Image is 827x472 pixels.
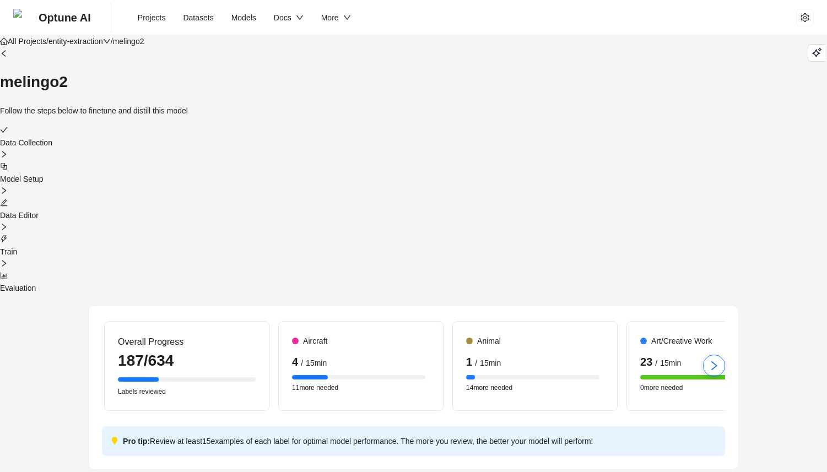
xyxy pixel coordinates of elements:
[13,9,31,26] img: Optune
[640,383,778,393] span: 0 more needed
[118,337,183,346] span: Overall Progress
[123,437,593,446] span: Review at least 15 examples of each label for optimal model performance. The more you review, the...
[292,354,430,371] div: 15 min
[113,37,144,46] span: melingo2
[640,354,778,371] div: 15 min
[123,437,150,446] strong: Pro tip:
[303,335,327,347] div: Aircraft
[103,37,111,45] span: down
[801,13,809,22] span: setting
[118,349,256,373] div: 187 / 634
[466,354,604,371] div: 15 min
[231,13,256,22] span: Models
[111,37,113,46] span: /
[466,383,604,393] span: 14 more needed
[183,13,213,22] span: Datasets
[111,437,118,444] span: bulb
[301,359,303,367] span: /
[475,359,477,367] span: /
[640,356,652,368] strong: 23
[48,37,111,46] span: entity-extraction
[292,383,430,393] span: 11 more needed
[46,37,48,46] span: /
[651,335,712,347] div: Art/Creative Work
[709,360,720,371] span: right
[655,359,657,367] span: /
[808,44,825,62] button: Playground
[466,356,472,368] strong: 1
[118,388,166,395] span: Labels reviewed
[138,13,166,22] span: Projects
[292,356,298,368] strong: 4
[477,335,501,347] div: Animal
